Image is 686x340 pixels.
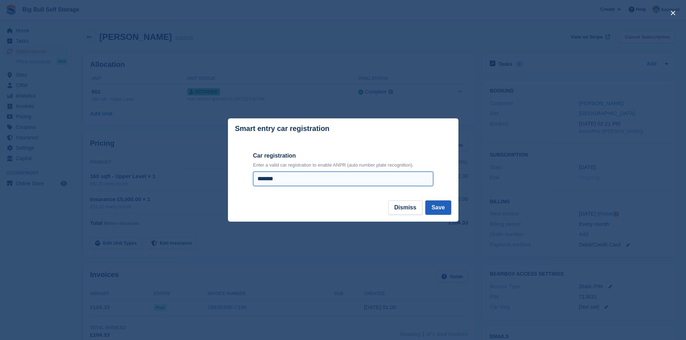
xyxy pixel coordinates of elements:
button: Save [425,200,451,215]
p: Enter a valid car registration to enable ANPR (auto number plate recognition). [253,162,433,169]
button: Dismiss [388,200,422,215]
label: Car registration [253,151,433,160]
button: close [667,7,679,19]
p: Smart entry car registration [235,124,329,133]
